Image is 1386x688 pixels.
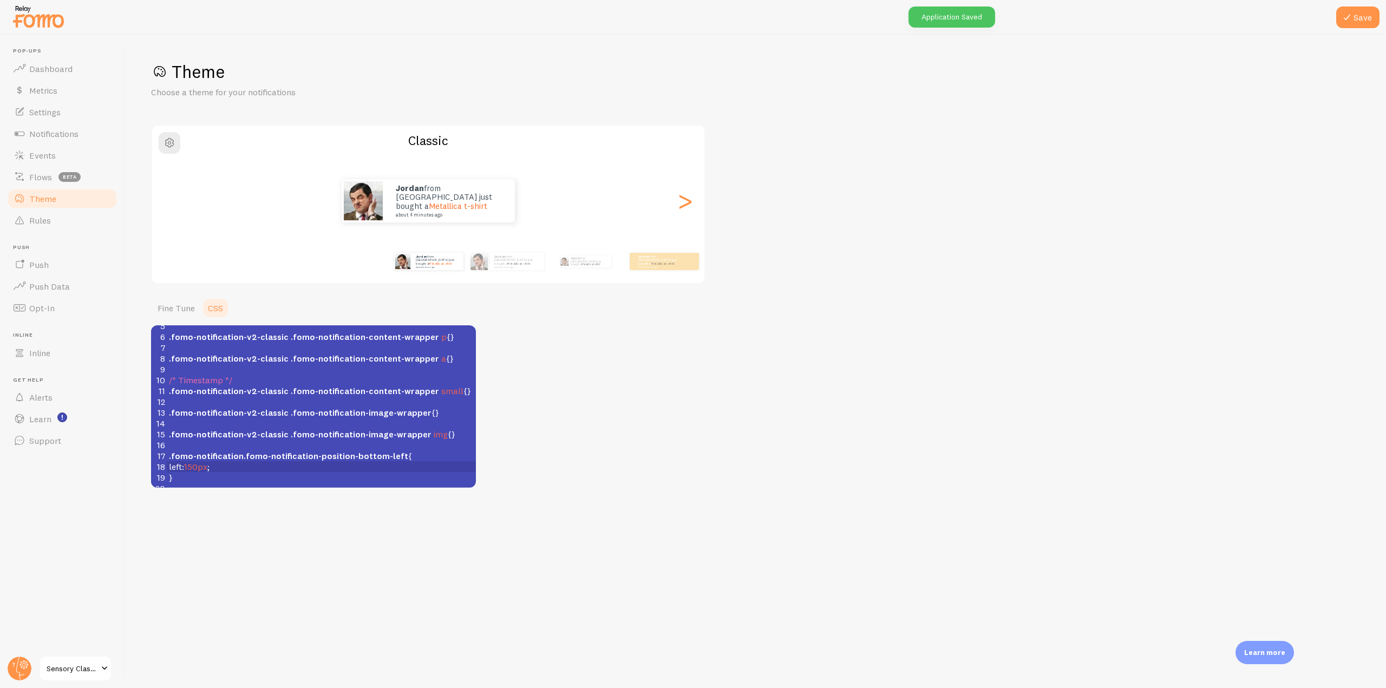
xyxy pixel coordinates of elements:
span: Alerts [29,392,53,403]
span: .fomo-notification-content-wrapper [291,385,439,396]
div: Learn more [1235,641,1294,664]
p: Learn more [1244,647,1285,658]
a: Alerts [6,386,118,408]
a: Notifications [6,123,118,145]
a: Learn [6,408,118,430]
span: .fomo-notification-image-wrapper [291,407,432,418]
small: about 4 minutes ago [494,266,539,268]
a: Events [6,145,118,166]
a: Inline [6,342,118,364]
strong: jordan [494,254,506,259]
p: Choose a theme for your notifications [151,86,411,99]
small: about 4 minutes ago [416,266,458,268]
span: p [441,331,447,342]
p: from [GEOGRAPHIC_DATA] just bought a [494,254,540,268]
span: Push Data [29,281,70,292]
span: .fomo-notification-image-wrapper [291,429,432,440]
div: 14 [151,418,167,429]
div: 20 [151,483,167,494]
span: .fomo-notification-v2-classic [169,385,289,396]
div: 10 [151,375,167,385]
a: Flows beta [6,166,118,188]
span: {} [169,429,455,440]
a: Opt-In [6,297,118,319]
span: Rules [29,215,51,226]
span: Support [29,435,61,446]
a: Settings [6,101,118,123]
div: 6 [151,331,167,342]
span: {} [169,353,454,364]
span: Notifications [29,128,79,139]
div: 15 [151,429,167,440]
span: .fomo-notification-v2-classic [169,429,289,440]
a: Metallica t-shirt [429,201,487,211]
a: Push [6,254,118,276]
strong: jordan [396,183,424,193]
span: .fomo-notification-content-wrapper [291,331,439,342]
span: /* Timestamp */ [169,375,232,385]
strong: jordan [571,257,580,260]
div: Next slide [678,162,691,240]
span: .fomo-notification-v2-classic [169,407,289,418]
span: } [169,472,173,483]
small: about 4 minutes ago [396,212,501,218]
div: 12 [151,396,167,407]
a: Theme [6,188,118,209]
img: fomo-relay-logo-orange.svg [11,3,66,30]
a: Push Data [6,276,118,297]
p: from [GEOGRAPHIC_DATA] just bought a [416,254,459,268]
div: Application Saved [908,6,995,28]
span: Push [13,244,118,251]
span: {} [169,331,454,342]
span: Settings [29,107,61,117]
span: .fomo-notification.fomo-notification-position-bottom-left [169,450,408,461]
a: Support [6,430,118,451]
p: from [GEOGRAPHIC_DATA] just bought a [571,255,607,267]
a: Metallica t-shirt [507,261,531,266]
div: 19 [151,472,167,483]
img: Fomo [344,181,383,220]
span: Theme [29,193,56,204]
span: a [441,353,446,364]
span: : ; [169,461,210,472]
span: Flows [29,172,52,182]
div: 8 [151,353,167,364]
a: Metrics [6,80,118,101]
h2: Classic [152,132,704,149]
span: img [434,429,448,440]
span: small [441,385,463,396]
svg: <p>Watch New Feature Tutorials!</p> [57,412,67,422]
div: 13 [151,407,167,418]
span: 150px [184,461,207,472]
a: Metallica t-shirt [651,261,675,266]
strong: jordan [416,254,427,259]
span: Opt-In [29,303,55,313]
small: about 4 minutes ago [638,266,681,268]
span: Get Help [13,377,118,384]
h1: Theme [151,61,1360,83]
span: beta [58,172,81,182]
div: 17 [151,450,167,461]
span: left [169,461,182,472]
div: 11 [151,385,167,396]
span: Events [29,150,56,161]
span: Dashboard [29,63,73,74]
a: Metallica t-shirt [581,263,600,266]
a: CSS [201,297,230,319]
span: Push [29,259,49,270]
span: .fomo-notification-v2-classic [169,353,289,364]
p: from [GEOGRAPHIC_DATA] just bought a [396,184,504,218]
img: Fomo [395,253,410,269]
span: Inline [29,348,50,358]
a: Fine Tune [151,297,201,319]
a: Metallica t-shirt [429,261,452,266]
div: 7 [151,342,167,353]
span: { [169,450,412,461]
div: 18 [151,461,167,472]
span: .fomo-notification-v2-classic [169,331,289,342]
p: from [GEOGRAPHIC_DATA] just bought a [638,254,682,268]
span: Pop-ups [13,48,118,55]
a: Rules [6,209,118,231]
span: Learn [29,414,51,424]
a: Sensory Classroom [39,656,112,682]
